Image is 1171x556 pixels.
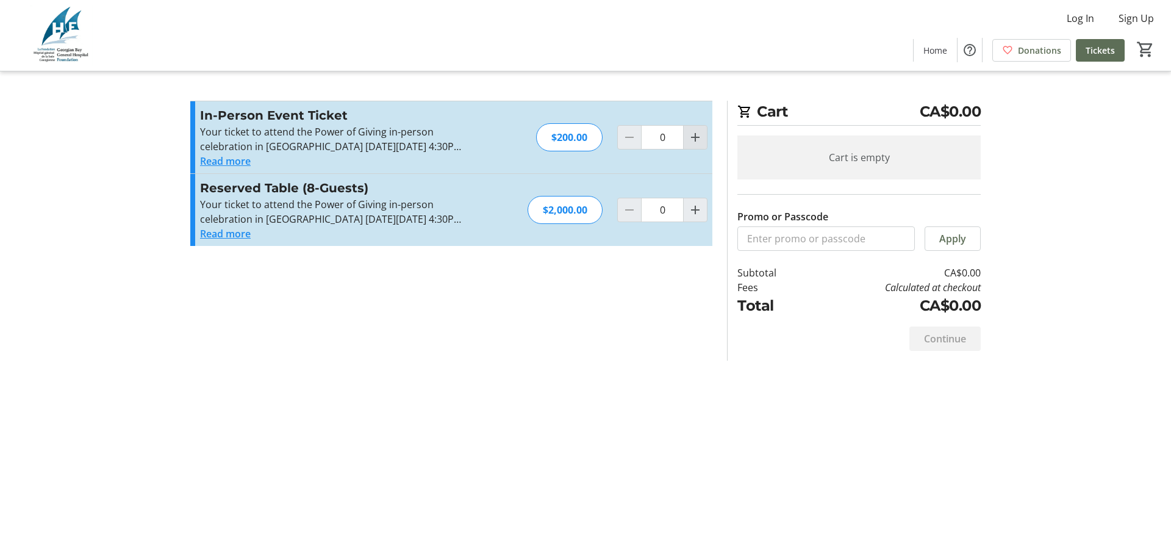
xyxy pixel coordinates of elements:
button: Apply [925,226,981,251]
input: In-Person Event Ticket Quantity [641,125,684,150]
span: Donations [1018,44,1061,57]
span: Log In [1067,11,1094,26]
span: Apply [939,231,966,246]
button: Read more [200,226,251,241]
div: $2,000.00 [528,196,603,224]
div: $200.00 [536,123,603,151]
img: Georgian Bay General Hospital Foundation's Logo [7,5,116,66]
a: Donations [992,39,1071,62]
h2: Cart [737,101,981,126]
button: Read more [200,154,251,168]
span: Home [923,44,947,57]
button: Log In [1057,9,1104,28]
td: Total [737,295,808,317]
td: CA$0.00 [808,295,981,317]
h3: Reserved Table (8-Guests) [200,179,467,197]
span: Tickets [1086,44,1115,57]
td: Fees [737,280,808,295]
input: Reserved Table (8-Guests) Quantity [641,198,684,222]
button: Sign Up [1109,9,1164,28]
button: Increment by one [684,126,707,149]
button: Cart [1134,38,1156,60]
h3: In-Person Event Ticket [200,106,467,125]
span: CA$0.00 [920,101,981,123]
a: Home [914,39,957,62]
a: Tickets [1076,39,1125,62]
td: CA$0.00 [808,265,981,280]
td: Subtotal [737,265,808,280]
label: Promo or Passcode [737,209,828,224]
td: Calculated at checkout [808,280,981,295]
button: Increment by one [684,198,707,222]
button: Help [958,38,982,62]
input: Enter promo or passcode [737,226,915,251]
span: Sign Up [1119,11,1154,26]
p: Your ticket to attend the Power of Giving in-person celebration in [GEOGRAPHIC_DATA] [DATE][DATE]... [200,197,467,226]
div: Cart is empty [737,135,981,179]
p: Your ticket to attend the Power of Giving in-person celebration in [GEOGRAPHIC_DATA] [DATE][DATE]... [200,125,467,154]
